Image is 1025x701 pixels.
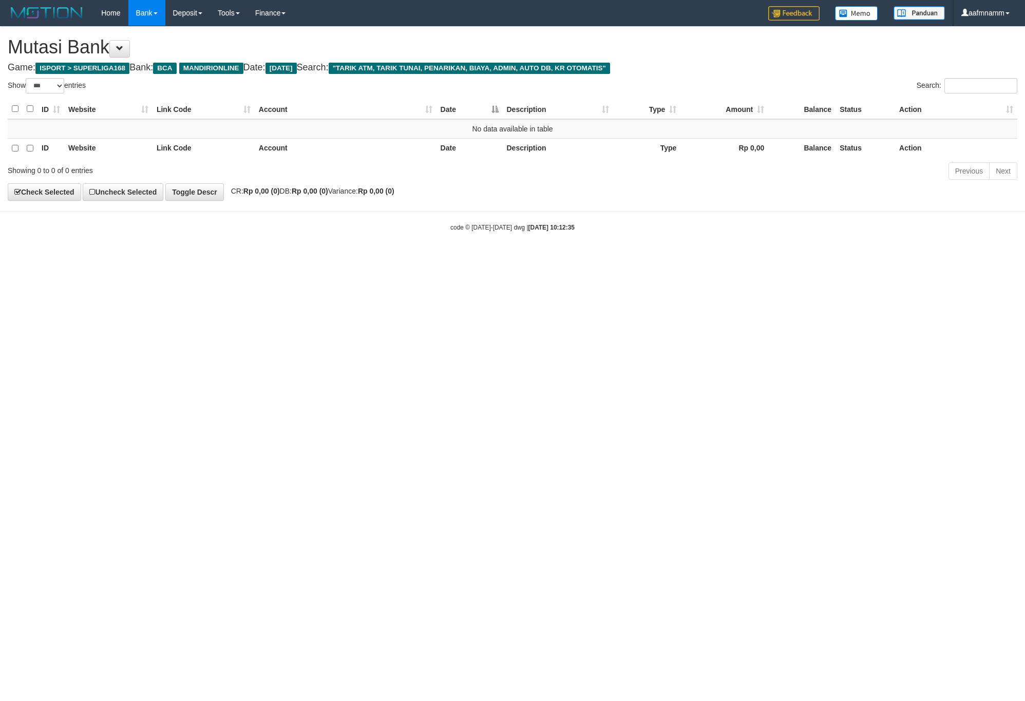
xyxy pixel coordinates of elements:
[37,138,64,158] th: ID
[895,138,1017,158] th: Action
[255,138,436,158] th: Account
[226,187,394,195] span: CR: DB: Variance:
[436,138,503,158] th: Date
[153,63,176,74] span: BCA
[153,99,255,119] th: Link Code: activate to sort column ascending
[895,99,1017,119] th: Action: activate to sort column ascending
[83,183,163,201] a: Uncheck Selected
[528,224,575,231] strong: [DATE] 10:12:35
[165,183,224,201] a: Toggle Descr
[836,138,895,158] th: Status
[436,99,503,119] th: Date: activate to sort column descending
[64,138,153,158] th: Website
[26,78,64,93] select: Showentries
[948,162,990,180] a: Previous
[8,37,1017,58] h1: Mutasi Bank
[35,63,129,74] span: ISPORT > SUPERLIGA168
[179,63,243,74] span: MANDIRIONLINE
[680,99,768,119] th: Amount: activate to sort column ascending
[894,6,945,20] img: panduan.png
[768,6,820,21] img: Feedback.jpg
[292,187,328,195] strong: Rp 0,00 (0)
[989,162,1017,180] a: Next
[8,161,420,176] div: Showing 0 to 0 of 0 entries
[8,5,86,21] img: MOTION_logo.png
[503,138,614,158] th: Description
[243,187,280,195] strong: Rp 0,00 (0)
[450,224,575,231] small: code © [DATE]-[DATE] dwg |
[358,187,394,195] strong: Rp 0,00 (0)
[8,78,86,93] label: Show entries
[680,138,768,158] th: Rp 0,00
[64,99,153,119] th: Website: activate to sort column ascending
[768,138,836,158] th: Balance
[768,99,836,119] th: Balance
[944,78,1017,93] input: Search:
[835,6,878,21] img: Button%20Memo.svg
[613,138,680,158] th: Type
[153,138,255,158] th: Link Code
[8,63,1017,73] h4: Game: Bank: Date: Search:
[8,183,81,201] a: Check Selected
[265,63,297,74] span: [DATE]
[836,99,895,119] th: Status
[613,99,680,119] th: Type: activate to sort column ascending
[503,99,614,119] th: Description: activate to sort column ascending
[329,63,611,74] span: "TARIK ATM, TARIK TUNAI, PENARIKAN, BIAYA, ADMIN, AUTO DB, KR OTOMATIS"
[255,99,436,119] th: Account: activate to sort column ascending
[917,78,1017,93] label: Search:
[37,99,64,119] th: ID: activate to sort column ascending
[8,119,1017,139] td: No data available in table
